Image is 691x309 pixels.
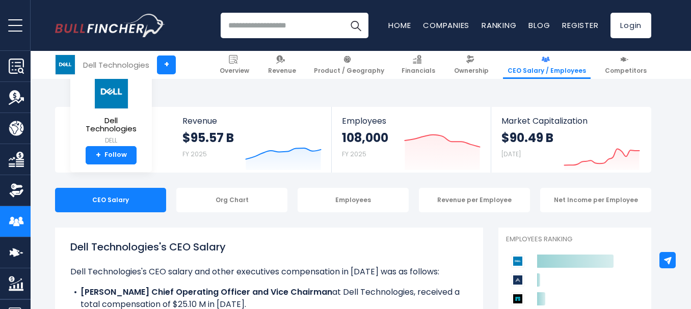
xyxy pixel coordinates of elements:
[55,14,165,37] img: Bullfincher logo
[182,116,322,126] span: Revenue
[491,107,650,173] a: Market Capitalization $90.49 B [DATE]
[482,20,516,31] a: Ranking
[268,67,296,75] span: Revenue
[157,55,176,74] a: +
[220,67,249,75] span: Overview
[562,20,598,31] a: Register
[343,13,368,38] button: Search
[600,51,651,79] a: Competitors
[540,188,651,212] div: Net Income per Employee
[55,14,165,37] a: Go to homepage
[176,188,287,212] div: Org Chart
[610,13,651,38] a: Login
[182,150,207,158] small: FY 2025
[298,188,409,212] div: Employees
[423,20,469,31] a: Companies
[402,67,435,75] span: Financials
[511,292,524,305] img: NetApp competitors logo
[508,67,586,75] span: CEO Salary / Employees
[215,51,254,79] a: Overview
[263,51,301,79] a: Revenue
[70,239,468,255] h1: Dell Technologies's CEO Salary
[397,51,440,79] a: Financials
[501,116,640,126] span: Market Capitalization
[419,188,530,212] div: Revenue per Employee
[83,59,149,71] div: Dell Technologies
[342,116,480,126] span: Employees
[78,136,144,145] small: DELL
[511,273,524,287] img: Arista Networks competitors logo
[501,150,521,158] small: [DATE]
[503,51,591,79] a: CEO Salary / Employees
[528,20,550,31] a: Blog
[332,107,490,173] a: Employees 108,000 FY 2025
[342,150,366,158] small: FY 2025
[78,117,144,133] span: Dell Technologies
[93,75,129,109] img: DELL logo
[388,20,411,31] a: Home
[55,188,166,212] div: CEO Salary
[56,55,75,74] img: DELL logo
[9,183,24,198] img: Ownership
[454,67,489,75] span: Ownership
[86,146,137,164] a: +Follow
[96,151,101,160] strong: +
[70,266,468,278] p: Dell Technologies's CEO salary and other executives compensation in [DATE] was as follows:
[342,130,388,146] strong: 108,000
[309,51,389,79] a: Product / Geography
[506,235,644,244] p: Employees Ranking
[182,130,234,146] strong: $95.57 B
[81,286,332,298] b: [PERSON_NAME] Chief Operating Officer and Vice Chairman
[172,107,332,173] a: Revenue $95.57 B FY 2025
[449,51,493,79] a: Ownership
[78,74,144,146] a: Dell Technologies DELL
[511,255,524,268] img: Dell Technologies competitors logo
[501,130,553,146] strong: $90.49 B
[314,67,384,75] span: Product / Geography
[605,67,647,75] span: Competitors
